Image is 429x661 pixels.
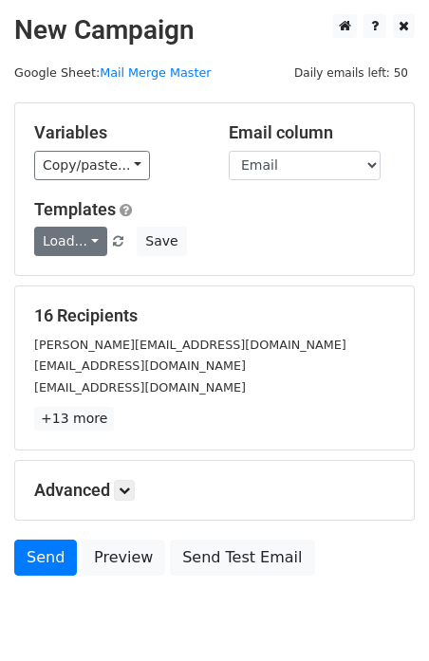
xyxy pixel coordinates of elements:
h5: Advanced [34,480,395,501]
h5: 16 Recipients [34,305,395,326]
a: Preview [82,540,165,576]
iframe: Chat Widget [334,570,429,661]
button: Save [137,227,186,256]
a: Send Test Email [170,540,314,576]
small: [EMAIL_ADDRESS][DOMAIN_NAME] [34,380,246,395]
h5: Email column [229,122,395,143]
a: Load... [34,227,107,256]
h2: New Campaign [14,14,415,46]
a: Mail Merge Master [100,65,211,80]
a: Daily emails left: 50 [288,65,415,80]
span: Daily emails left: 50 [288,63,415,83]
a: Send [14,540,77,576]
a: +13 more [34,407,114,431]
a: Copy/paste... [34,151,150,180]
small: [EMAIL_ADDRESS][DOMAIN_NAME] [34,358,246,373]
a: Templates [34,199,116,219]
h5: Variables [34,122,200,143]
small: [PERSON_NAME][EMAIL_ADDRESS][DOMAIN_NAME] [34,338,346,352]
small: Google Sheet: [14,65,212,80]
